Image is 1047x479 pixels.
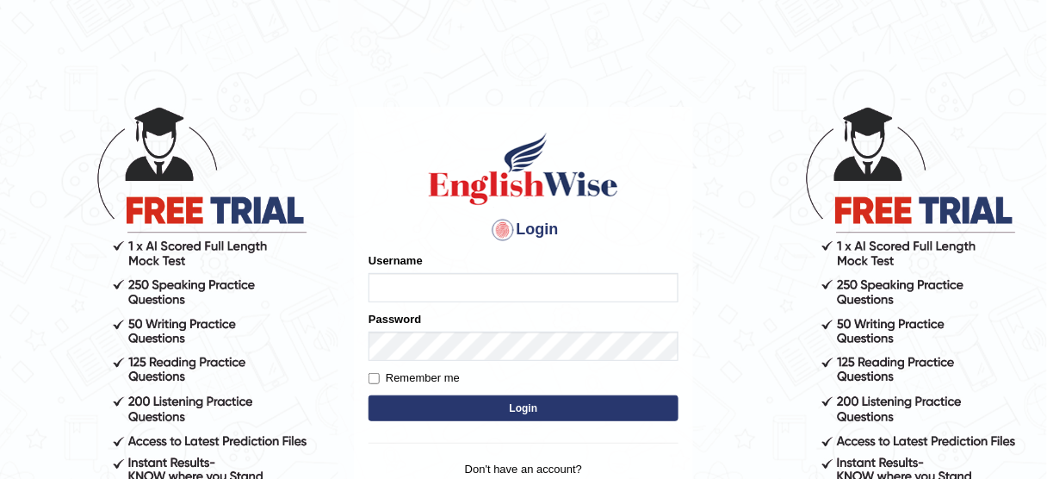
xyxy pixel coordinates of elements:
[369,216,678,244] h4: Login
[369,311,421,327] label: Password
[369,373,380,384] input: Remember me
[425,130,622,208] img: Logo of English Wise sign in for intelligent practice with AI
[369,370,460,387] label: Remember me
[369,395,678,421] button: Login
[369,252,423,269] label: Username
